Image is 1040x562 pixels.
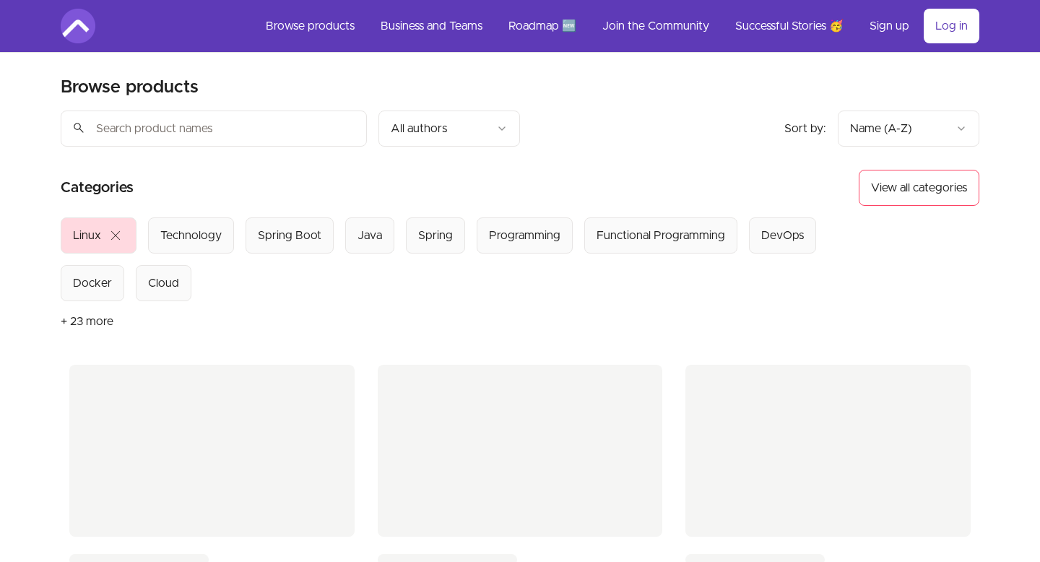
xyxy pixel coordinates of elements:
div: Technology [160,227,222,244]
a: Sign up [858,9,921,43]
div: Linux [73,227,101,244]
button: + 23 more [61,301,113,342]
div: Cloud [148,274,179,292]
a: Roadmap 🆕 [497,9,588,43]
span: close [107,227,124,244]
a: Successful Stories 🥳 [724,9,855,43]
div: Programming [489,227,560,244]
a: Browse products [254,9,366,43]
a: Business and Teams [369,9,494,43]
div: DevOps [761,227,804,244]
h2: Browse products [61,76,199,99]
button: View all categories [859,170,979,206]
button: Product sort options [838,111,979,147]
span: search [72,118,85,138]
a: Join the Community [591,9,721,43]
span: Sort by: [784,123,826,134]
div: Spring Boot [258,227,321,244]
nav: Main [254,9,979,43]
div: Functional Programming [597,227,725,244]
a: Log in [924,9,979,43]
div: Java [357,227,382,244]
div: Docker [73,274,112,292]
div: Spring [418,227,453,244]
input: Search product names [61,111,367,147]
h2: Categories [61,170,134,206]
img: Amigoscode logo [61,9,95,43]
button: Filter by author [378,111,520,147]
